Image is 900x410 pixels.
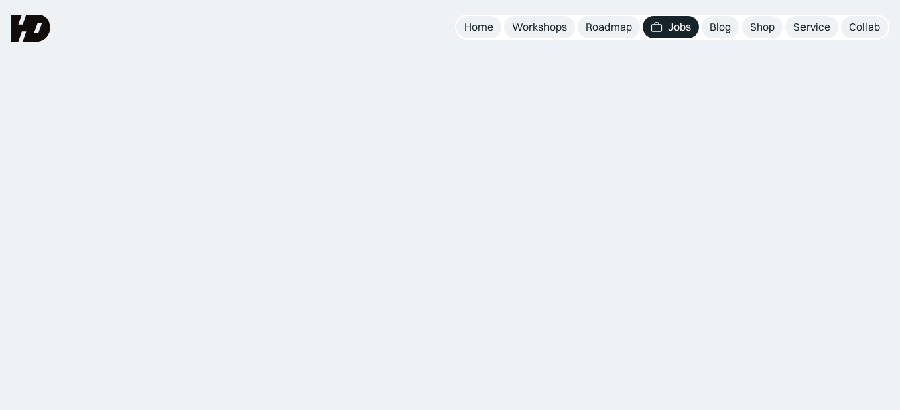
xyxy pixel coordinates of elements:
div: Workshops [512,20,567,34]
a: Service [785,16,838,38]
div: Roadmap [586,20,632,34]
div: Home [464,20,493,34]
div: Service [793,20,830,34]
a: Collab [841,16,888,38]
div: Blog [710,20,731,34]
a: Shop [742,16,783,38]
div: Jobs [668,20,691,34]
a: Blog [702,16,739,38]
a: Jobs [643,16,699,38]
a: Roadmap [578,16,640,38]
div: Collab [849,20,880,34]
a: Workshops [504,16,575,38]
div: Shop [750,20,775,34]
a: Home [456,16,501,38]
